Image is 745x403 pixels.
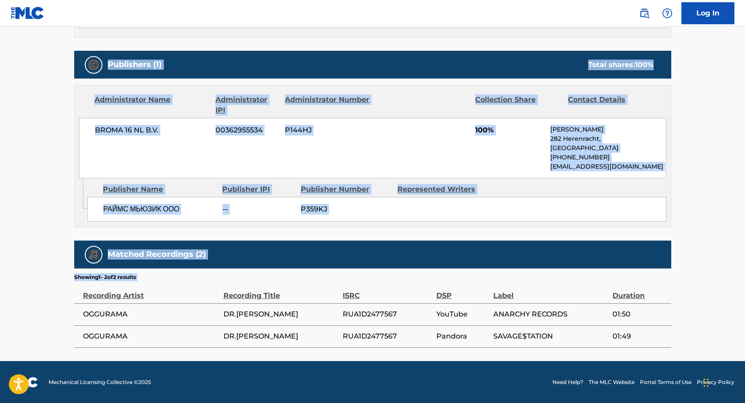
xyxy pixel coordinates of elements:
img: Publishers [88,60,99,70]
img: MLC Logo [11,7,45,19]
a: The MLC Website [589,378,635,386]
div: Administrator IPI [216,94,278,116]
div: Recording Artist [83,281,219,301]
img: help [662,8,673,19]
span: ANARCHY RECORDS [493,309,608,320]
a: Log In [681,2,734,24]
span: YouTube [436,309,489,320]
span: 01:50 [613,309,666,320]
div: Label [493,281,608,301]
p: [PHONE_NUMBER] [550,153,666,162]
a: Portal Terms of Use [640,378,692,386]
div: Recording Title [223,281,338,301]
p: 282 Herenracht, [550,134,666,143]
a: Need Help? [552,378,583,386]
h5: Matched Recordings (2) [108,249,206,260]
span: 100% [475,125,544,136]
span: 01:49 [613,331,666,342]
span: DR.[PERSON_NAME] [223,309,338,320]
img: search [639,8,650,19]
span: РАЙМС МЬЮЗИК ООО [103,204,216,215]
p: [EMAIL_ADDRESS][DOMAIN_NAME] [550,162,666,171]
p: [PERSON_NAME] [550,125,666,134]
div: Contact Details [568,94,654,116]
iframe: Chat Widget [701,361,745,403]
div: Publisher Number [301,184,391,195]
span: BROMA 16 NL B.V. [95,125,209,136]
img: Matched Recordings [88,249,99,260]
div: Drag [703,369,709,396]
div: ISRC [343,281,432,301]
span: OGGURAMA [83,331,219,342]
div: Duration [613,281,666,301]
div: Total shares: [588,60,654,70]
div: Administrator Number [285,94,371,116]
span: 100 % [635,60,654,69]
span: OGGURAMA [83,309,219,320]
span: -- [223,204,294,215]
div: Administrator Name [95,94,209,116]
h5: Publishers (1) [108,60,162,70]
span: Pandora [436,331,489,342]
div: Help [658,4,676,22]
p: Showing 1 - 2 of 2 results [74,273,136,281]
span: DR.[PERSON_NAME] [223,331,338,342]
a: Public Search [635,4,653,22]
div: Collection Share [475,94,561,116]
span: RUA1D2477567 [343,331,432,342]
span: Mechanical Licensing Collective © 2025 [49,378,151,386]
div: Publisher IPI [222,184,294,195]
span: P359KJ [301,204,391,215]
span: 00362955534 [216,125,278,136]
div: Publisher Name [103,184,216,195]
p: [GEOGRAPHIC_DATA] [550,143,666,153]
div: Represented Writers [397,184,488,195]
span: P144HJ [285,125,371,136]
div: DSP [436,281,489,301]
img: logo [11,377,38,388]
span: RUA1D2477567 [343,309,432,320]
span: SAVAGE$TATION [493,331,608,342]
a: Privacy Policy [697,378,734,386]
